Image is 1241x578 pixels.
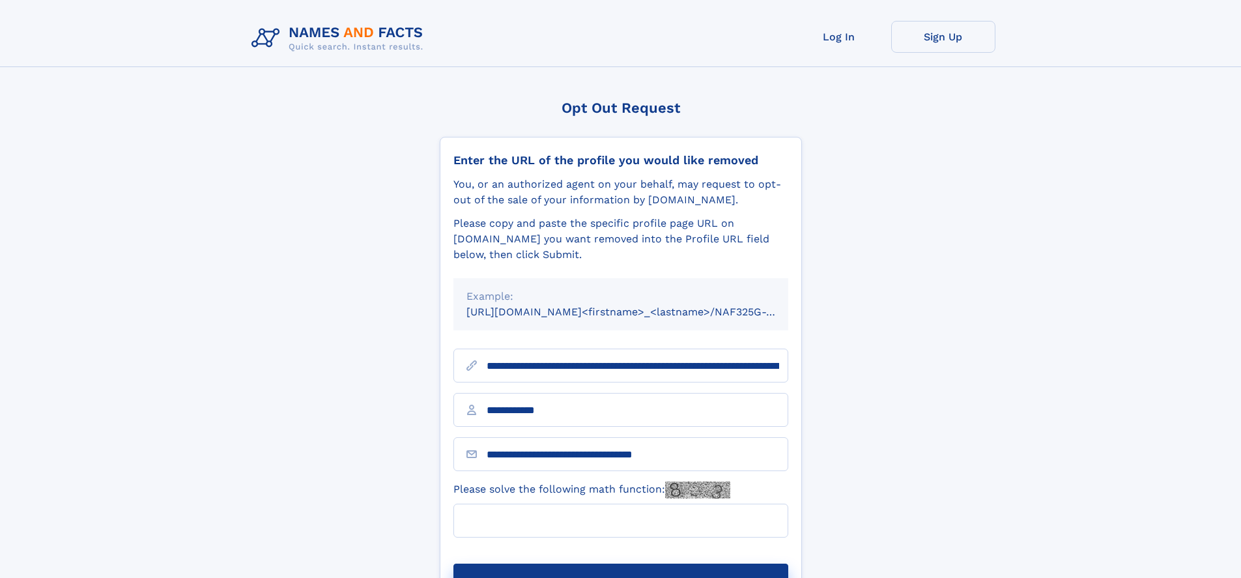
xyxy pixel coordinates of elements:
[787,21,891,53] a: Log In
[246,21,434,56] img: Logo Names and Facts
[466,289,775,304] div: Example:
[466,306,813,318] small: [URL][DOMAIN_NAME]<firstname>_<lastname>/NAF325G-xxxxxxxx
[453,153,788,167] div: Enter the URL of the profile you would like removed
[891,21,995,53] a: Sign Up
[453,482,730,499] label: Please solve the following math function:
[453,177,788,208] div: You, or an authorized agent on your behalf, may request to opt-out of the sale of your informatio...
[440,100,802,116] div: Opt Out Request
[453,216,788,263] div: Please copy and paste the specific profile page URL on [DOMAIN_NAME] you want removed into the Pr...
